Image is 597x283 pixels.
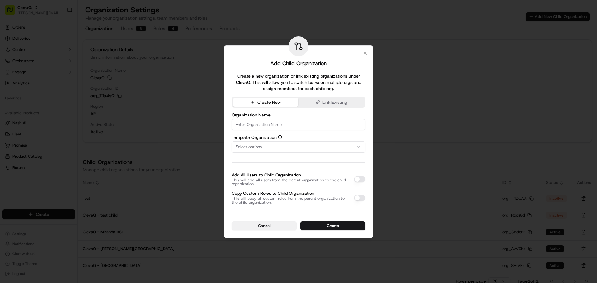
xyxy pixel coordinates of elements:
[59,90,100,96] span: API Documentation
[62,105,75,110] span: Pylon
[236,144,262,150] span: Select options
[300,221,365,230] button: Create
[232,141,365,153] button: Select options
[21,66,79,71] div: We're available if you need us!
[232,221,297,230] button: Cancel
[232,135,365,139] label: Template Organization
[4,88,50,99] a: 📗Knowledge Base
[6,59,17,71] img: 1736555255976-a54dd68f-1ca7-489b-9aae-adbdc363a1c4
[232,113,365,117] label: Organization Name
[232,119,365,130] input: Enter Organization Name
[270,61,326,66] h2: Add Child Organization
[106,61,113,69] button: Start new chat
[232,191,348,195] label: Copy Custom Roles to Child Organization
[6,6,19,19] img: Nash
[6,91,11,96] div: 📗
[6,25,113,35] p: Welcome 👋
[233,98,298,107] button: Create New
[232,178,348,186] p: This will add all users from the parent organization to the child organization.
[278,135,282,139] button: Template Organization
[21,59,102,66] div: Start new chat
[236,80,250,85] span: ClevaQ
[232,73,365,92] p: Create a new organization or link existing organizations under . This will allow you to switch be...
[232,197,348,205] p: This will copy all custom roles from the parent organization to the child organization.
[12,90,48,96] span: Knowledge Base
[16,40,112,47] input: Got a question? Start typing here...
[50,88,102,99] a: 💻API Documentation
[232,173,348,177] label: Add All Users to Child Organization
[44,105,75,110] a: Powered byPylon
[53,91,58,96] div: 💻
[298,98,364,107] button: Link Existing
